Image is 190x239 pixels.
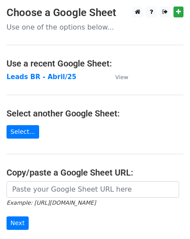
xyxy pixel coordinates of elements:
h3: Choose a Google Sheet [7,7,183,19]
h4: Use a recent Google Sheet: [7,58,183,69]
a: View [107,73,128,81]
p: Use one of the options below... [7,23,183,32]
small: Example: [URL][DOMAIN_NAME] [7,199,96,206]
a: Select... [7,125,39,139]
h4: Copy/paste a Google Sheet URL: [7,167,183,178]
a: Leads BR - Abril/25 [7,73,77,81]
h4: Select another Google Sheet: [7,108,183,119]
input: Next [7,216,29,230]
input: Paste your Google Sheet URL here [7,181,179,198]
small: View [115,74,128,80]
